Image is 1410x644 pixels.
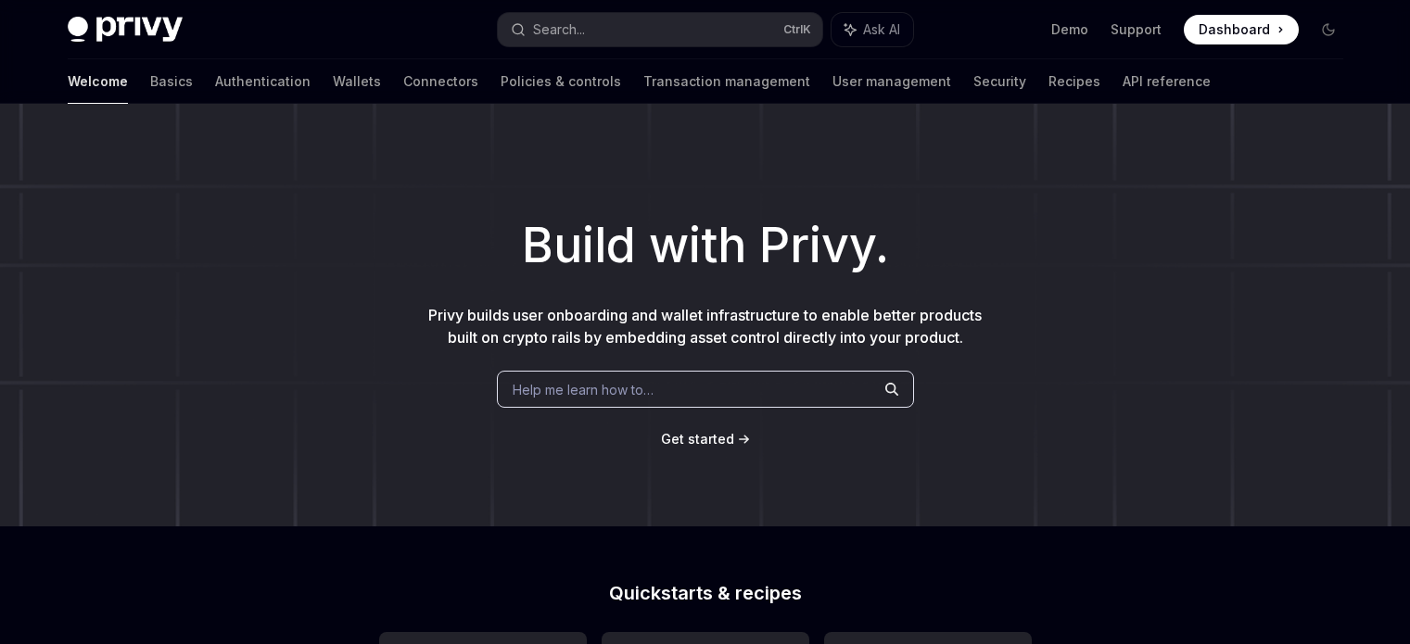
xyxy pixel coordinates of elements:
[215,59,311,104] a: Authentication
[498,13,822,46] button: Search...CtrlK
[1184,15,1299,44] a: Dashboard
[832,13,913,46] button: Ask AI
[1314,15,1343,44] button: Toggle dark mode
[1199,20,1270,39] span: Dashboard
[30,209,1380,282] h1: Build with Privy.
[1111,20,1162,39] a: Support
[783,22,811,37] span: Ctrl K
[863,20,900,39] span: Ask AI
[428,306,982,347] span: Privy builds user onboarding and wallet infrastructure to enable better products built on crypto ...
[1048,59,1100,104] a: Recipes
[1123,59,1211,104] a: API reference
[403,59,478,104] a: Connectors
[661,430,734,448] a: Get started
[1051,20,1088,39] a: Demo
[973,59,1026,104] a: Security
[513,380,654,399] span: Help me learn how to…
[379,584,1032,602] h2: Quickstarts & recipes
[333,59,381,104] a: Wallets
[68,17,183,43] img: dark logo
[68,59,128,104] a: Welcome
[150,59,193,104] a: Basics
[533,19,585,41] div: Search...
[832,59,951,104] a: User management
[501,59,621,104] a: Policies & controls
[643,59,810,104] a: Transaction management
[661,431,734,447] span: Get started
